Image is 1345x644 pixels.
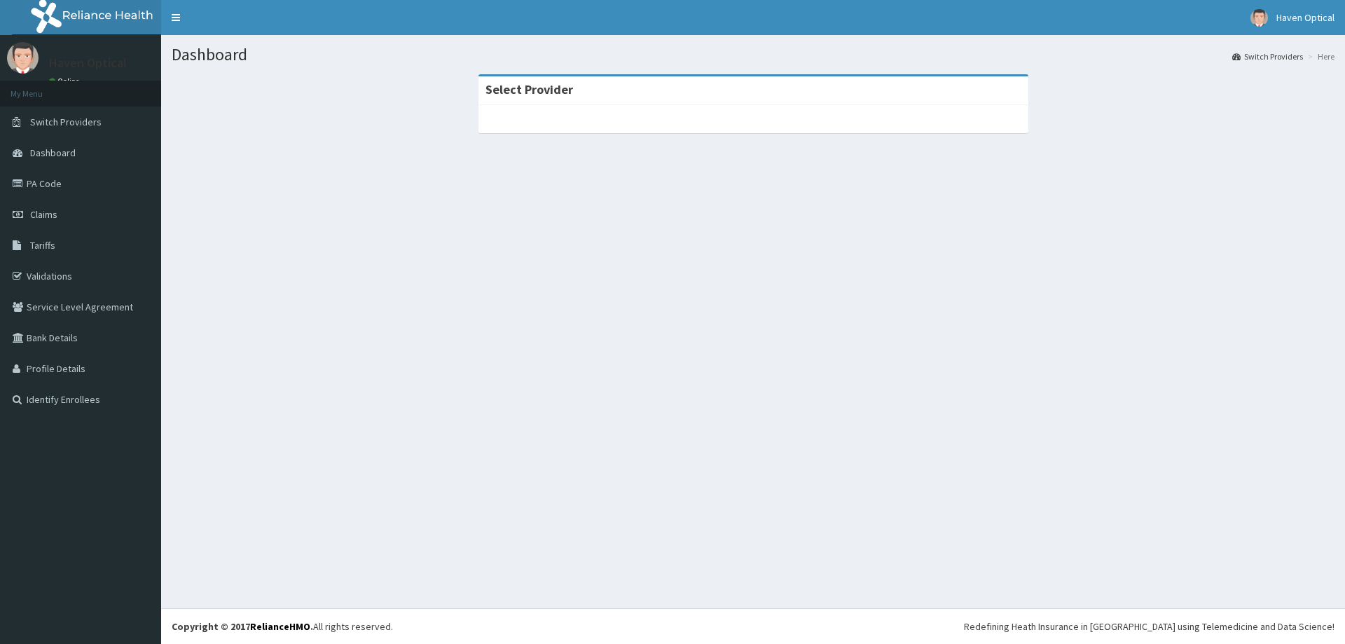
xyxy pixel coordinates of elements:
[172,620,313,633] strong: Copyright © 2017 .
[49,76,83,86] a: Online
[1250,9,1268,27] img: User Image
[1304,50,1334,62] li: Here
[485,81,573,97] strong: Select Provider
[1276,11,1334,24] span: Haven Optical
[30,116,102,128] span: Switch Providers
[30,146,76,159] span: Dashboard
[161,608,1345,644] footer: All rights reserved.
[250,620,310,633] a: RelianceHMO
[964,619,1334,633] div: Redefining Heath Insurance in [GEOGRAPHIC_DATA] using Telemedicine and Data Science!
[30,239,55,252] span: Tariffs
[30,208,57,221] span: Claims
[49,57,127,69] p: Haven Optical
[172,46,1334,64] h1: Dashboard
[7,42,39,74] img: User Image
[1232,50,1303,62] a: Switch Providers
